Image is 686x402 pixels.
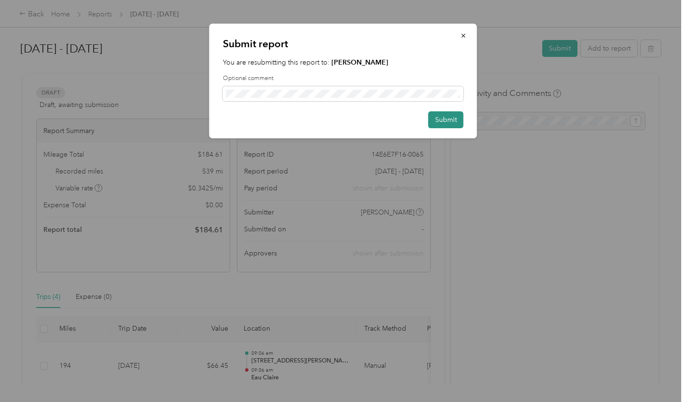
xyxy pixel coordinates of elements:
iframe: Everlance-gr Chat Button Frame [632,348,686,402]
button: Submit [428,111,464,128]
label: Optional comment [223,74,464,83]
p: Submit report [223,37,464,51]
strong: [PERSON_NAME] [331,58,388,67]
p: You are resubmitting this report to: [223,57,464,67]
